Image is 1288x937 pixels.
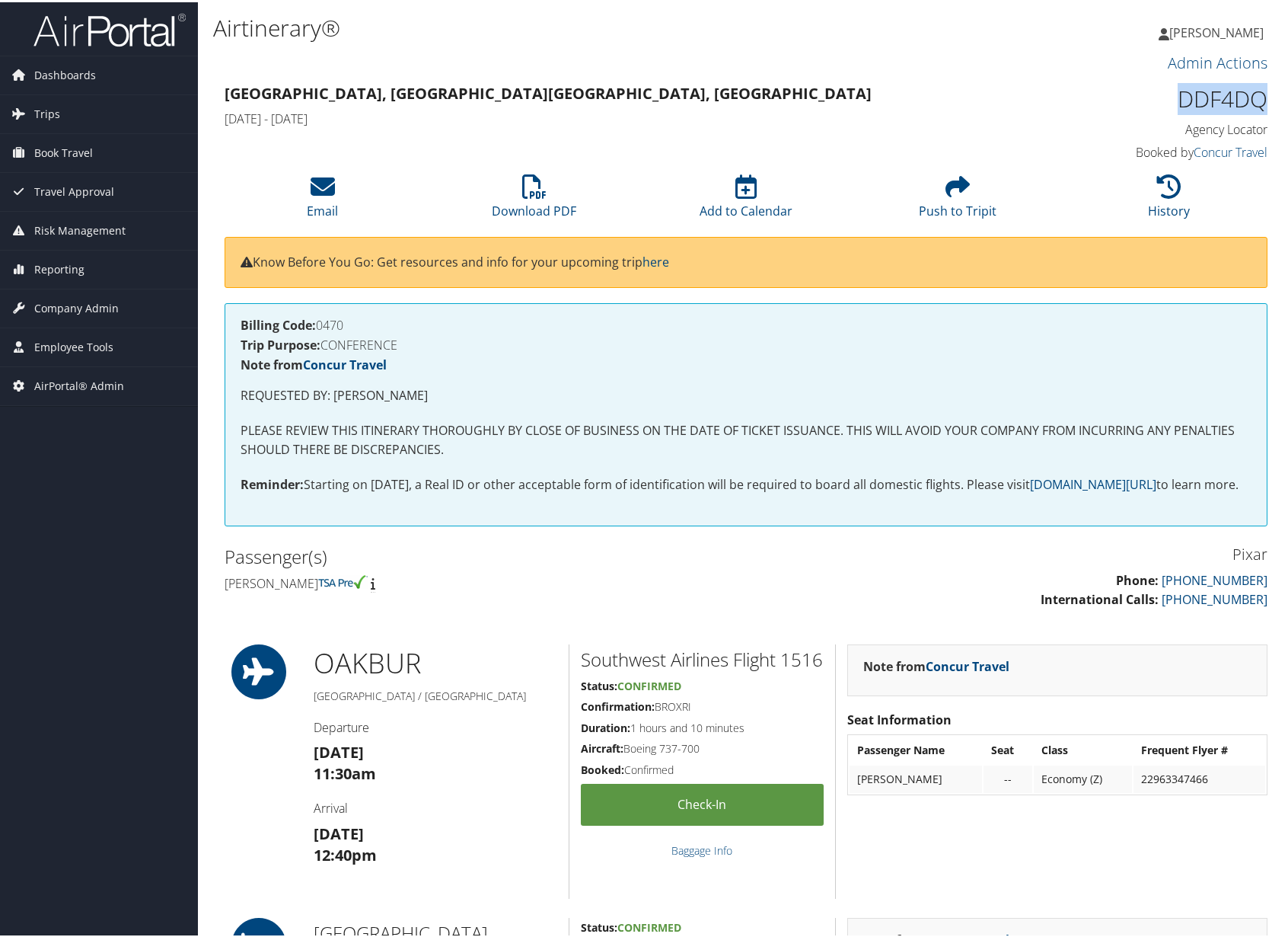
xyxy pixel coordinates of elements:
h4: Departure [314,717,557,734]
strong: Reminder: [241,474,304,491]
a: Concur Travel [926,656,1009,673]
span: Reporting [34,248,84,286]
span: Dashboards [34,54,96,92]
h4: [PERSON_NAME] [225,573,735,590]
h5: Confirmed [581,760,824,776]
strong: Aircraft: [581,739,623,753]
strong: Seat Information [847,709,952,726]
th: Frequent Flyer # [1133,734,1265,762]
h1: Airtinerary® [213,10,923,42]
img: airportal-logo.png [33,10,186,46]
a: Concur Travel [1194,142,1267,158]
h4: Agency Locator [1024,119,1267,136]
h5: BROXRI [581,697,824,712]
a: [PHONE_NUMBER] [1162,570,1267,587]
span: Trips [34,93,60,131]
img: tsa-precheck.png [318,573,368,587]
h4: 0470 [241,317,1251,329]
a: History [1149,181,1191,217]
td: 22963347466 [1133,763,1265,791]
a: Admin Actions [1168,50,1267,71]
td: [PERSON_NAME] [850,763,982,791]
a: [PERSON_NAME] [1159,8,1279,53]
span: AirPortal® Admin [34,365,124,403]
strong: Booked: [581,760,624,775]
strong: 11:30am [314,761,376,782]
span: Employee Tools [34,326,113,364]
th: Seat [984,734,1032,762]
strong: [DATE] [314,740,364,760]
strong: Trip Purpose: [241,334,320,351]
a: Baggage Info [671,841,732,855]
h2: Passenger(s) [225,542,735,568]
th: Class [1034,734,1132,762]
strong: Phone: [1116,570,1159,587]
p: Starting on [DATE], a Real ID or other acceptable form of identification will be required to boar... [241,473,1251,493]
p: REQUESTED BY: [PERSON_NAME] [241,384,1251,404]
td: Economy (Z) [1034,763,1132,791]
p: Know Before You Go: Get resources and info for your upcoming trip [241,251,1251,270]
a: here [642,251,669,268]
strong: International Calls: [1041,589,1159,606]
div: -- [991,770,1025,784]
a: Concur Travel [303,354,387,371]
span: Company Admin [34,287,119,325]
h1: OAK BUR [314,642,557,680]
strong: 12:40pm [314,843,377,863]
a: Download PDF [493,181,577,217]
p: PLEASE REVIEW THIS ITINERARY THOROUGHLY BY CLOSE OF BUSINESS ON THE DATE OF TICKET ISSUANCE. THIS... [241,419,1251,458]
span: Book Travel [34,132,93,170]
th: Passenger Name [850,734,982,762]
strong: Duration: [581,718,630,733]
strong: Status: [581,918,617,932]
span: Confirmed [617,918,681,932]
h5: [GEOGRAPHIC_DATA] / [GEOGRAPHIC_DATA] [314,686,557,702]
a: Push to Tripit [919,181,996,217]
a: Email [308,181,339,217]
span: [PERSON_NAME] [1169,22,1264,39]
h2: Southwest Airlines Flight 1516 [581,644,824,670]
a: [PHONE_NUMBER] [1162,589,1267,606]
span: Travel Approval [34,171,114,209]
strong: [DATE] [314,821,364,842]
h4: [DATE] - [DATE] [225,108,1001,125]
h4: Arrival [314,798,557,814]
strong: Status: [581,676,617,691]
strong: [GEOGRAPHIC_DATA], [GEOGRAPHIC_DATA] [GEOGRAPHIC_DATA], [GEOGRAPHIC_DATA] [225,81,872,101]
strong: Billing Code: [241,315,316,331]
a: [DOMAIN_NAME][URL] [1030,474,1156,491]
strong: Note from [241,354,387,371]
strong: Note from [863,656,1009,673]
span: Confirmed [617,676,681,691]
h5: Boeing 737-700 [581,739,824,754]
h4: CONFERENCE [241,337,1251,349]
a: Add to Calendar [700,181,792,217]
span: Risk Management [34,209,126,248]
strong: Confirmation: [581,697,655,712]
h1: DDF4DQ [1024,81,1267,113]
h5: 1 hours and 10 minutes [581,718,824,734]
h3: Pixar [757,542,1267,563]
h4: Booked by [1024,142,1267,158]
a: Check-in [581,782,824,823]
